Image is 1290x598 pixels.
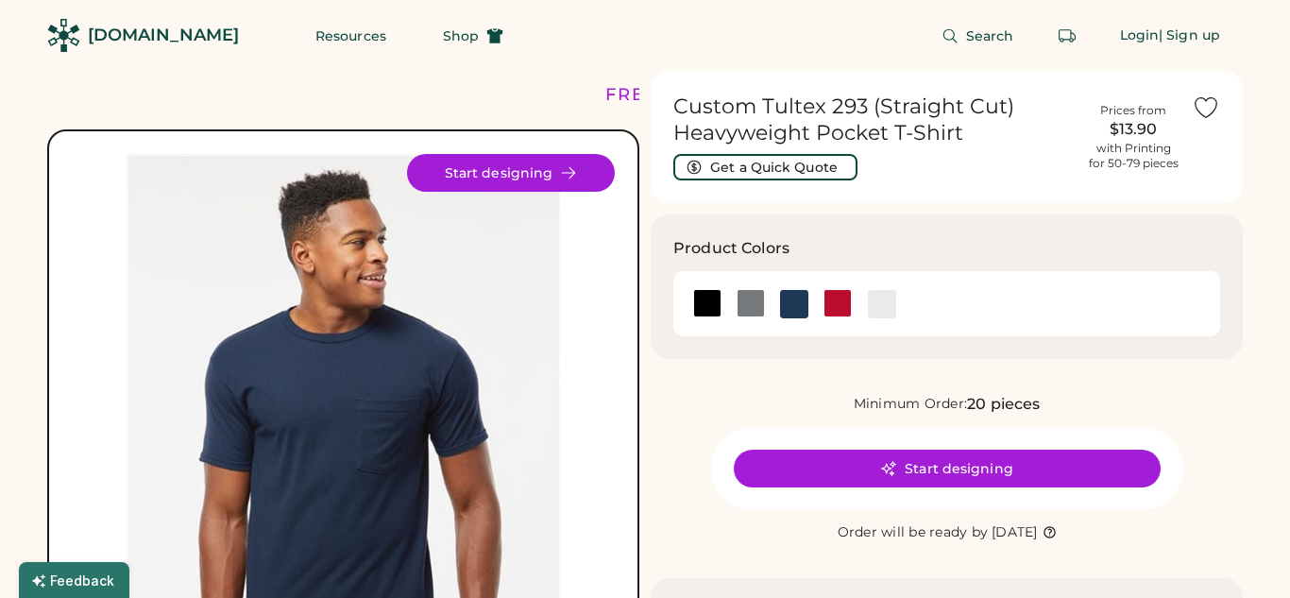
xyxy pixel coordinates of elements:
img: White Swatch Image [868,290,896,318]
div: Login [1120,26,1160,45]
div: Heather Grey [737,290,765,318]
div: Prices from [1100,103,1166,118]
div: 20 pieces [967,393,1040,416]
button: Start designing [734,450,1161,487]
div: Black [693,290,721,318]
button: Retrieve an order [1048,17,1086,55]
img: Navy Swatch Image [780,290,808,318]
div: [DOMAIN_NAME] [88,24,239,47]
div: | Sign up [1159,26,1220,45]
button: Start designing [407,154,615,192]
button: Shop [420,17,526,55]
img: Red Swatch Image [823,290,852,318]
h3: Product Colors [673,237,789,260]
h1: Custom Tultex 293 (Straight Cut) Heavyweight Pocket T-Shirt [673,94,1075,146]
span: Shop [443,29,479,43]
span: Search [966,29,1014,43]
div: Red [823,290,852,318]
div: White [868,290,896,318]
button: Search [919,17,1037,55]
button: Get a Quick Quote [673,154,857,180]
img: Rendered Logo - Screens [47,19,80,52]
div: Order will be ready by [838,523,989,542]
div: $13.90 [1086,118,1180,141]
div: [DATE] [992,523,1038,542]
img: Heather Grey Swatch Image [737,290,765,318]
div: Minimum Order: [854,395,968,414]
div: FREE SHIPPING [605,82,768,108]
div: Navy [780,290,808,318]
button: Resources [293,17,409,55]
img: Black Swatch Image [693,290,721,318]
div: with Printing for 50-79 pieces [1089,141,1179,171]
